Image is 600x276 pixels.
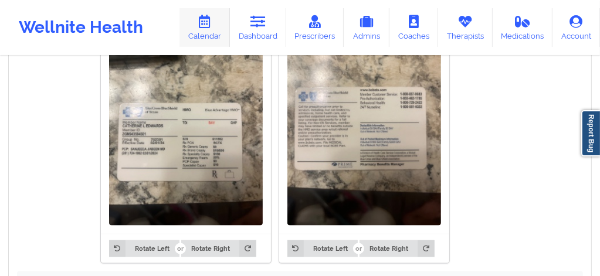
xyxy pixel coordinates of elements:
a: Prescribers [286,8,344,47]
a: Report Bug [581,110,600,156]
img: Catherine Edwards [287,21,441,226]
a: Medications [493,8,553,47]
button: Rotate Left [287,240,358,257]
a: Admins [344,8,389,47]
img: Catherine Edwards [109,21,263,226]
a: Coaches [389,8,438,47]
button: Rotate Right [181,240,256,257]
a: Therapists [438,8,493,47]
a: Calendar [179,8,230,47]
button: Rotate Left [109,240,179,257]
a: Account [552,8,600,47]
button: Rotate Right [360,240,434,257]
a: Dashboard [230,8,286,47]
